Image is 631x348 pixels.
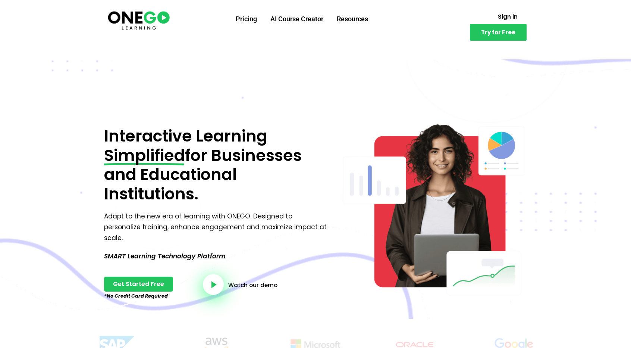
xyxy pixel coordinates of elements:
[104,144,302,205] span: for Businesses and Educational Institutions.
[104,251,330,262] p: SMART Learning Technology Platform
[489,9,527,24] a: Sign in
[470,24,527,41] a: Try for Free
[104,146,185,165] span: Simplified
[498,14,518,19] span: Sign in
[113,281,164,287] span: Get Started Free
[203,274,224,295] a: video-button
[228,282,277,288] a: Watch our demo
[104,125,267,147] span: Interactive Learning
[104,211,330,243] p: Adapt to the new era of learning with ONEGO. Designed to personalize training, enhance engagement...
[229,9,264,29] a: Pricing
[104,277,173,292] a: Get Started Free
[104,292,168,299] em: *No Credit Card Required
[481,29,515,35] span: Try for Free
[330,9,375,29] a: Resources
[264,9,330,29] a: AI Course Creator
